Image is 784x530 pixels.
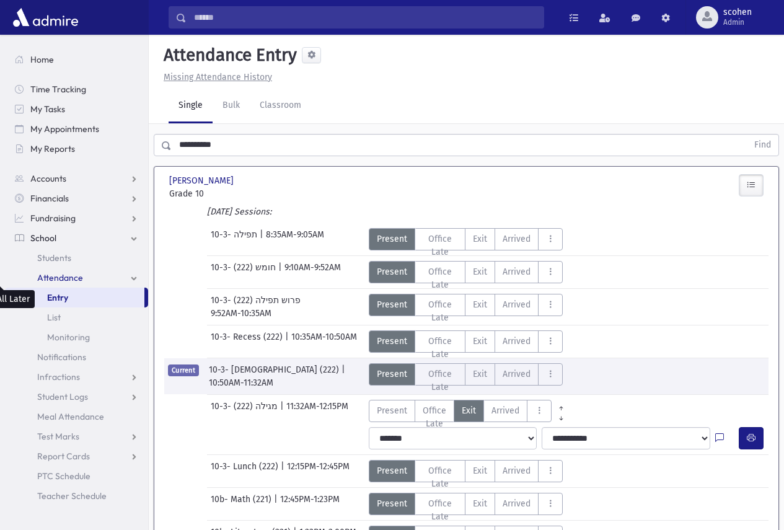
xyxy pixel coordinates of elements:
span: Office Late [423,497,458,523]
a: My Reports [5,139,148,159]
span: 8:35AM-9:05AM [266,228,324,250]
a: Students [5,248,148,268]
span: Entry [47,292,68,303]
span: 10:35AM-10:50AM [291,330,357,353]
a: Financials [5,188,148,208]
h5: Attendance Entry [159,45,297,66]
span: List [47,312,61,323]
span: Exit [462,404,476,417]
span: | [341,363,348,376]
span: Office Late [423,335,458,361]
a: Notifications [5,347,148,367]
a: My Tasks [5,99,148,119]
span: Office Late [423,298,458,324]
a: Entry [5,288,144,307]
span: Arrived [503,368,531,381]
img: AdmirePro [10,5,81,30]
span: 10:50AM-11:32AM [209,376,273,389]
span: PTC Schedule [37,470,90,482]
span: Financials [30,193,69,204]
a: Classroom [250,89,311,123]
span: Teacher Schedule [37,490,107,501]
span: Exit [473,232,487,245]
span: Accounts [30,173,66,184]
span: Present [377,404,407,417]
input: Search [187,6,544,29]
a: Accounts [5,169,148,188]
div: AttTypes [369,493,563,515]
div: AttTypes [369,228,563,250]
div: AttTypes [369,400,571,422]
span: Present [377,464,407,477]
span: Exit [473,335,487,348]
span: | [280,400,286,422]
span: Monitoring [47,332,90,343]
span: 10-3- תפילה [211,228,260,250]
span: Present [377,232,407,245]
span: Exit [473,497,487,510]
span: Students [37,252,71,263]
div: AttTypes [369,261,563,283]
span: Exit [473,368,487,381]
span: 10-3- חומש (222) [211,261,278,283]
span: | [260,228,266,250]
span: Present [377,265,407,278]
span: Exit [473,265,487,278]
button: Find [747,135,778,156]
span: | [274,493,280,515]
span: Admin [723,17,752,27]
a: Fundraising [5,208,148,228]
a: Test Marks [5,426,148,446]
span: Meal Attendance [37,411,104,422]
a: Missing Attendance History [159,72,272,82]
span: Present [377,497,407,510]
a: School [5,228,148,248]
span: Office Late [423,265,458,291]
a: PTC Schedule [5,466,148,486]
div: AttTypes [369,294,563,316]
span: Arrived [503,265,531,278]
a: My Appointments [5,119,148,139]
span: Exit [473,464,487,477]
span: 9:10AM-9:52AM [284,261,341,283]
span: My Tasks [30,104,65,115]
span: Student Logs [37,391,88,402]
a: Report Cards [5,446,148,466]
span: Attendance [37,272,83,283]
span: [PERSON_NAME] [169,174,236,187]
span: Arrived [503,497,531,510]
span: Report Cards [37,451,90,462]
span: Arrived [491,404,519,417]
span: | [278,261,284,283]
span: Office Late [423,464,458,490]
span: | [285,330,291,353]
a: Time Tracking [5,79,148,99]
span: Present [377,298,407,311]
span: School [30,232,56,244]
span: 10-3- Lunch (222) [211,460,281,482]
span: Home [30,54,54,65]
span: Arrived [503,335,531,348]
span: Arrived [503,298,531,311]
span: Present [377,335,407,348]
a: Monitoring [5,327,148,347]
span: My Reports [30,143,75,154]
span: Exit [473,298,487,311]
span: Fundraising [30,213,76,224]
span: 10-3- מגילה (222) [211,400,280,422]
span: Test Marks [37,431,79,442]
span: Office Late [423,232,458,258]
span: Office Late [423,404,446,430]
span: scohen [723,7,752,17]
div: AttTypes [369,330,563,353]
span: Current [168,364,199,376]
span: Present [377,368,407,381]
span: Arrived [503,232,531,245]
span: 12:45PM-1:23PM [280,493,340,515]
a: Infractions [5,367,148,387]
u: Missing Attendance History [164,72,272,82]
span: 12:15PM-12:45PM [287,460,350,482]
span: 10-3- Recess (222) [211,330,285,353]
a: Home [5,50,148,69]
div: AttTypes [369,460,563,482]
